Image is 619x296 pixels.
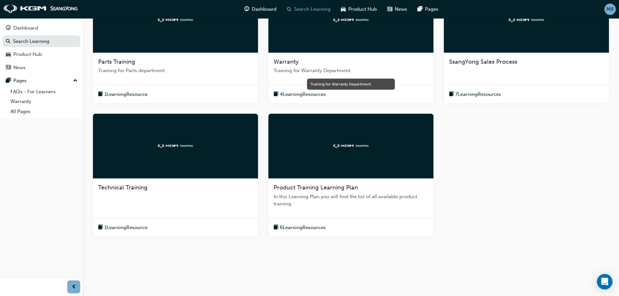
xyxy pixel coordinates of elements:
[8,97,80,107] a: Warranty
[104,224,148,231] span: 1 Learning Resource
[310,81,392,87] div: Training for Warranty Department.
[274,224,326,232] button: book-icon6LearningResources
[449,90,501,98] button: book-icon7LearningResources
[13,51,42,58] div: Product Hub
[71,283,76,291] span: prev-icon
[3,62,80,74] a: News
[395,6,407,13] span: News
[98,224,148,232] button: book-icon1LearningResource
[425,6,438,13] span: Pages
[282,3,336,16] a: search-iconSearch Learning
[294,6,330,13] span: Search Learning
[274,90,326,98] button: book-icon4LearningResources
[3,48,80,60] a: Product Hub
[382,3,412,16] a: news-iconNews
[6,52,11,58] span: car-icon
[3,22,80,34] a: Dashboard
[8,107,80,117] a: All Pages
[333,144,369,148] img: kgm
[3,75,80,87] button: Pages
[8,87,80,97] a: FAQs - For Learners
[158,18,193,22] img: kgm
[6,39,10,45] span: search-icon
[93,114,258,237] a: kgmTechnical Trainingbook-icon1LearningResource
[606,6,614,13] span: MB
[449,58,517,65] span: SsangYong Sales Process
[98,90,148,98] button: book-icon1LearningResource
[98,58,135,65] span: Parts Training
[597,274,613,290] div: Open Intercom Messenger
[412,3,444,16] a: pages-iconPages
[13,64,26,71] div: News
[455,91,501,98] span: 7 Learning Resources
[348,6,377,13] span: Product Hub
[13,24,38,32] div: Dashboard
[274,58,299,65] span: Warranty
[104,91,148,98] span: 1 Learning Resource
[3,5,78,14] img: kgm
[274,184,358,191] span: Product Training Learning Plan
[252,6,277,13] span: Dashboard
[268,114,433,237] a: kgmProduct Training Learning PlanIn this Learning Plan you will find the list of all available pr...
[158,144,193,148] img: kgm
[509,18,544,22] img: kgm
[244,5,249,13] span: guage-icon
[274,90,278,98] span: book-icon
[3,35,80,47] a: Search Learning
[98,67,253,74] span: Training for Parts department.
[6,78,11,84] span: pages-icon
[13,77,27,84] div: Pages
[336,3,382,16] a: car-iconProduct Hub
[3,21,80,75] button: DashboardSearch LearningProduct HubNews
[604,4,616,15] button: MB
[98,184,148,191] span: Technical Training
[449,90,454,98] span: book-icon
[239,3,282,16] a: guage-iconDashboard
[98,90,103,98] span: book-icon
[274,67,428,74] span: Training for Warranty Department.
[418,5,422,13] span: pages-icon
[274,224,278,232] span: book-icon
[274,193,428,208] span: In this Learning Plan you will find the list of all available product training.
[98,224,103,232] span: book-icon
[341,5,346,13] span: car-icon
[280,224,326,231] span: 6 Learning Resources
[387,5,392,13] span: news-icon
[280,91,326,98] span: 4 Learning Resources
[287,5,291,13] span: search-icon
[6,25,11,31] span: guage-icon
[73,77,78,85] span: up-icon
[333,18,369,22] img: kgm
[6,65,11,71] span: news-icon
